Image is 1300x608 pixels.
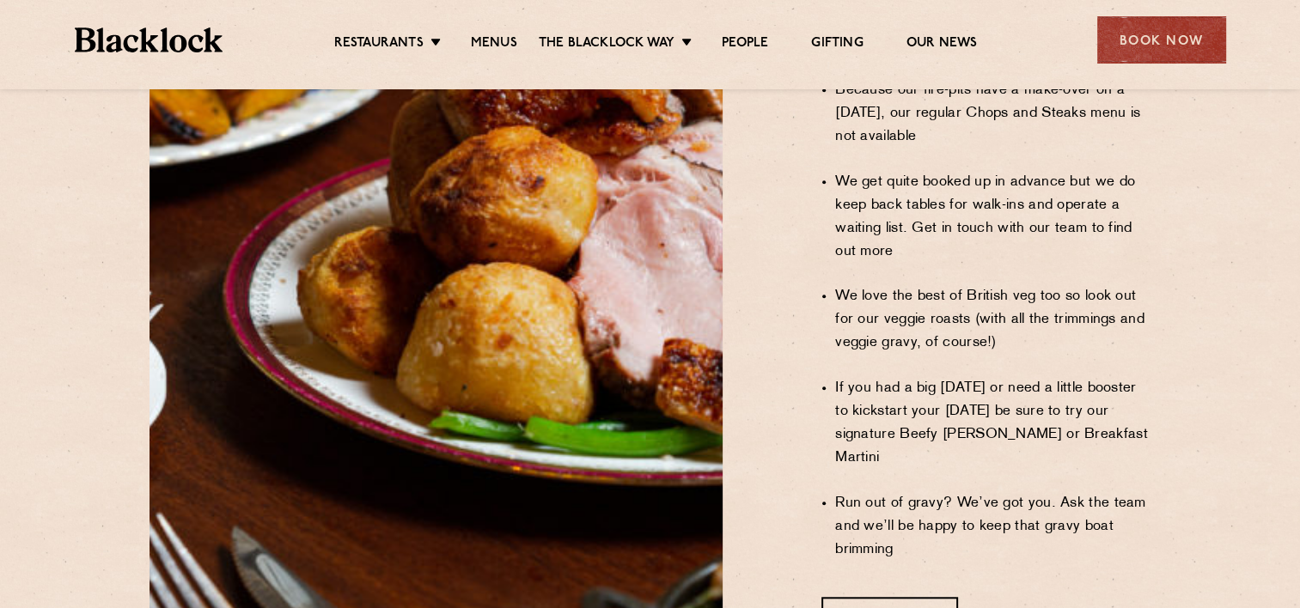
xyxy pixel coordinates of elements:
li: Run out of gravy? We’ve got you. Ask the team and we’ll be happy to keep that gravy boat brimming [835,492,1150,562]
a: Menus [471,35,517,54]
a: The Blacklock Way [539,35,674,54]
img: BL_Textured_Logo-footer-cropped.svg [75,27,223,52]
div: Book Now [1097,16,1226,64]
li: We love the best of British veg too so look out for our veggie roasts (with all the trimmings and... [835,285,1150,355]
li: If you had a big [DATE] or need a little booster to kickstart your [DATE] be sure to try our sign... [835,377,1150,470]
li: Because our fire-pits have a make-over on a [DATE], our regular Chops and Steaks menu is not avai... [835,79,1150,149]
li: We get quite booked up in advance but we do keep back tables for walk-ins and operate a waiting l... [835,171,1150,264]
a: Restaurants [334,35,424,54]
a: People [722,35,768,54]
a: Our News [906,35,978,54]
a: Gifting [811,35,863,54]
